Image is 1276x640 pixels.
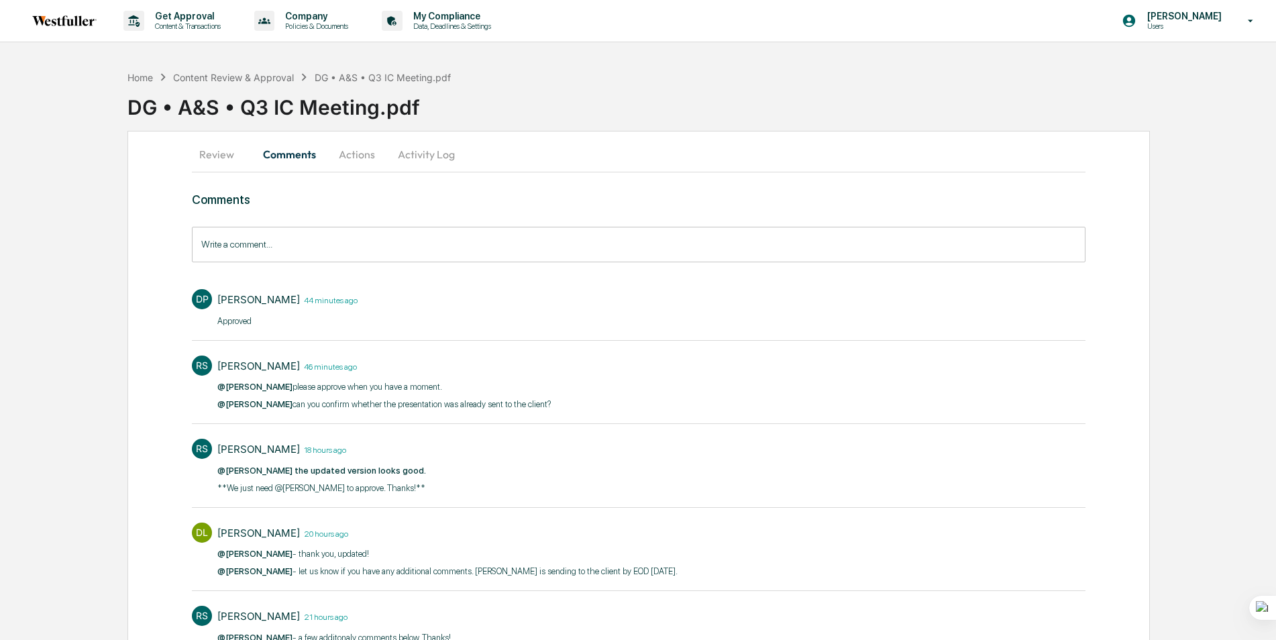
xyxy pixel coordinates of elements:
[403,11,498,21] p: My Compliance
[192,289,212,309] div: DP
[217,482,426,495] p: **We just need @[PERSON_NAME] to approve. Thanks!**​
[1136,11,1228,21] p: [PERSON_NAME]
[1233,596,1269,632] iframe: Open customer support
[127,72,153,83] div: Home
[217,549,293,559] span: @[PERSON_NAME]
[300,443,346,455] time: Wednesday, September 10, 2025 at 3:42:52 PM PDT
[217,315,358,328] p: Approved​
[217,466,426,476] span: @[PERSON_NAME] the updated version looks good.
[144,21,227,31] p: Content & Transactions
[300,527,348,539] time: Wednesday, September 10, 2025 at 2:22:43 PM PDT
[217,547,678,561] p: - thank you, updated!​
[327,138,387,170] button: Actions
[403,21,498,31] p: Data, Deadlines & Settings
[387,138,466,170] button: Activity Log
[217,293,300,306] div: [PERSON_NAME]
[217,380,551,394] p: please approve when you have a moment.
[217,527,300,539] div: [PERSON_NAME]
[217,398,551,411] p: can you confirm whether the presentation was already sent to the client?​
[192,193,1085,207] h3: Comments
[32,15,97,26] img: logo
[192,439,212,459] div: RS
[300,610,348,622] time: Wednesday, September 10, 2025 at 1:22:27 PM PDT
[192,523,212,543] div: DL
[1136,21,1228,31] p: Users
[192,356,212,376] div: RS
[274,21,355,31] p: Policies & Documents
[217,566,293,576] span: @[PERSON_NAME]
[217,610,300,623] div: [PERSON_NAME]
[315,72,451,83] div: DG • A&S • Q3 IC Meeting.pdf
[192,138,1085,170] div: secondary tabs example
[252,138,327,170] button: Comments
[217,399,293,409] span: @[PERSON_NAME]
[217,360,300,372] div: [PERSON_NAME]
[217,565,678,578] p: - let us know if you have any additional comments. [PERSON_NAME] is sending to the client by EOD ...
[127,85,1276,119] div: DG • A&S • Q3 IC Meeting.pdf
[274,11,355,21] p: Company
[173,72,294,83] div: Content Review & Approval
[300,294,358,305] time: Thursday, September 11, 2025 at 9:12:07 AM PDT
[300,360,357,372] time: Thursday, September 11, 2025 at 9:09:36 AM PDT
[192,606,212,626] div: RS
[144,11,227,21] p: Get Approval
[217,382,293,392] span: @[PERSON_NAME]
[217,443,300,456] div: [PERSON_NAME]
[192,138,252,170] button: Review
